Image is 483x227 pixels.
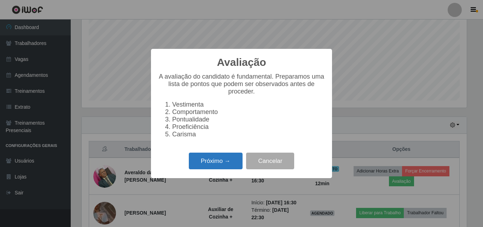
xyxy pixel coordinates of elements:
[217,56,266,69] h2: Avaliação
[172,116,325,123] li: Pontualidade
[172,123,325,131] li: Proeficiência
[172,108,325,116] li: Comportamento
[158,73,325,95] p: A avaliação do candidato é fundamental. Preparamos uma lista de pontos que podem ser observados a...
[189,153,243,169] button: Próximo →
[172,131,325,138] li: Carisma
[246,153,294,169] button: Cancelar
[172,101,325,108] li: Vestimenta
